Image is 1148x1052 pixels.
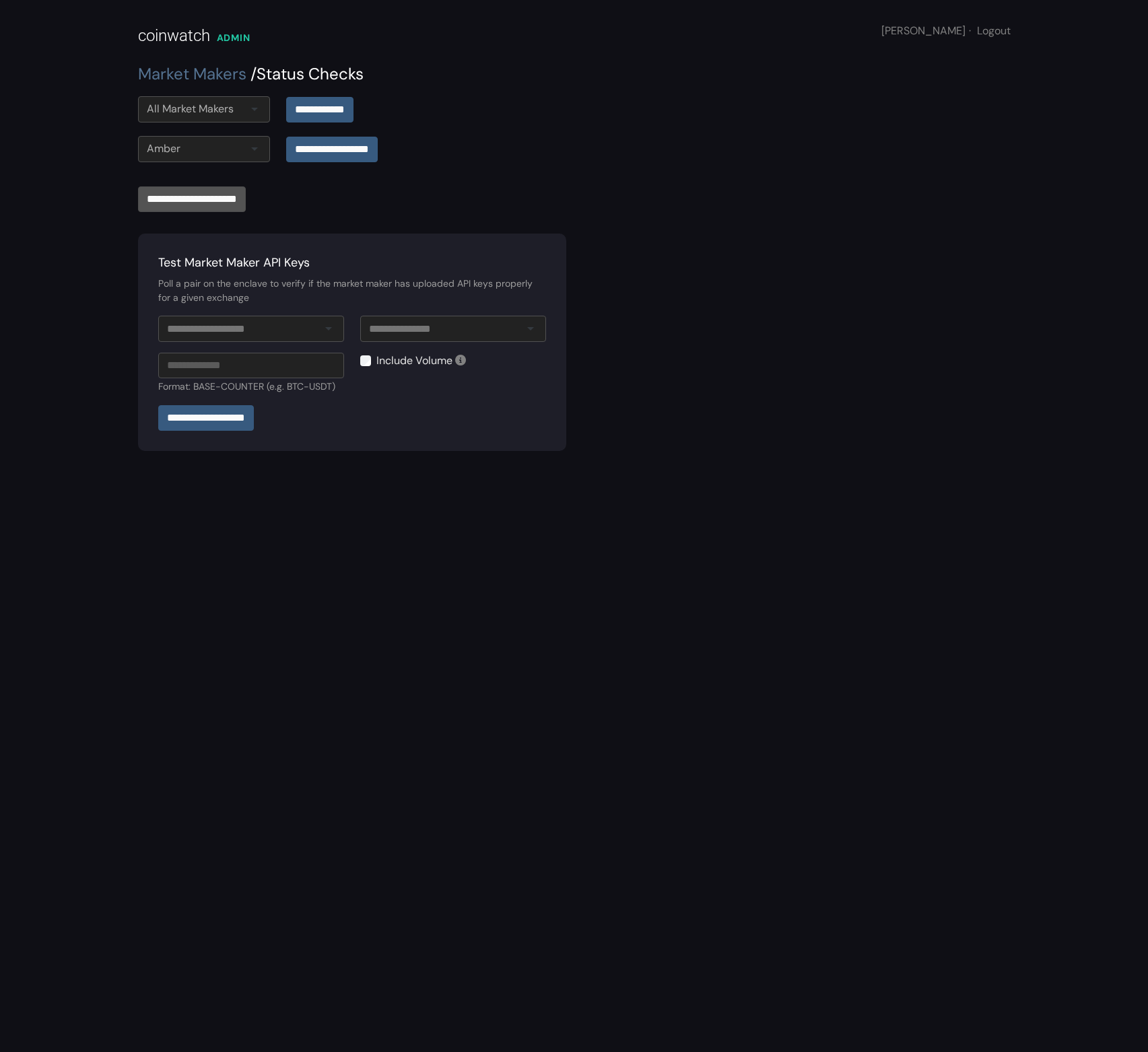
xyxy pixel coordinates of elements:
div: coinwatch [138,24,210,48]
span: · [969,24,971,38]
div: Test Market Maker API Keys [158,254,546,272]
small: Format: BASE-COUNTER (e.g. BTC-USDT) [158,380,335,392]
span: / [250,63,257,84]
label: Include Volume [376,353,452,369]
a: Logout [977,24,1011,38]
div: Poll a pair on the enclave to verify if the market maker has uploaded API keys properly for a giv... [158,277,546,305]
div: All Market Makers [147,101,234,117]
a: Market Makers [138,63,246,84]
div: Status Checks [138,62,1011,86]
div: ADMIN [217,31,250,45]
div: Amber [147,141,180,157]
div: [PERSON_NAME] [881,23,1011,39]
